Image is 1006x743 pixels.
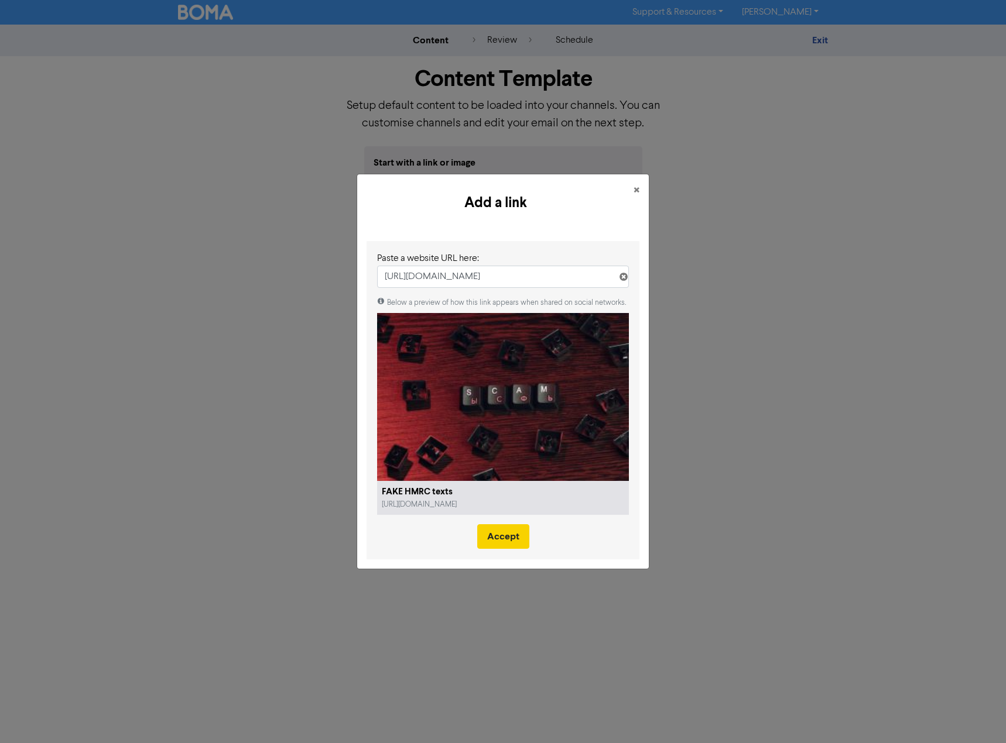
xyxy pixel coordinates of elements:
button: Accept [477,524,529,549]
div: Paste a website URL here: [377,252,629,266]
span: × [634,182,639,199]
iframe: Chat Widget [859,617,1006,743]
div: FAKE HMRC texts [382,486,624,499]
div: Below a preview of how this link appears when shared on social networks. [377,297,629,308]
div: [URL][DOMAIN_NAME] [382,499,499,510]
button: Close [624,174,649,207]
h5: Add a link [367,192,624,214]
img: 5MZ49YIlAKSexy5ywBJonk-pexels-mikhail-nilov-6963103-300x200.jpg [377,313,629,481]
